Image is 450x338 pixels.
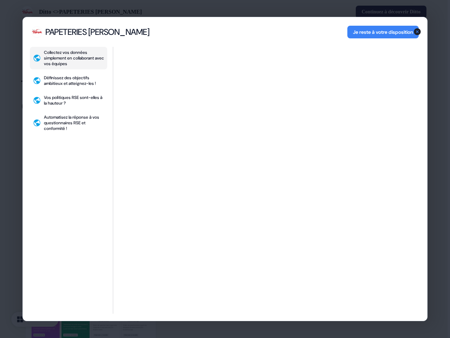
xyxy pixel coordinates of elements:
[44,114,104,131] div: Automatisez la réponse à vos questionnaires RSE et conformité !
[30,92,107,109] button: Vos politiques RSE sont-elles à la hauteur ?
[30,72,107,89] button: Définissez des objectifs ambitieux et atteignez-les !
[347,26,419,38] button: Je reste à votre disposition
[44,75,104,86] div: Définissez des objectifs ambitieux et atteignez-les !
[30,47,107,69] button: Collectez vos données simplement en collaborant avec vos équipes
[44,50,104,67] div: Collectez vos données simplement en collaborant avec vos équipes
[45,27,149,37] div: PAPETERIES [PERSON_NAME]
[44,95,104,106] div: Vos politiques RSE sont-elles à la hauteur ?
[30,112,107,134] button: Automatisez la réponse à vos questionnaires RSE et conformité !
